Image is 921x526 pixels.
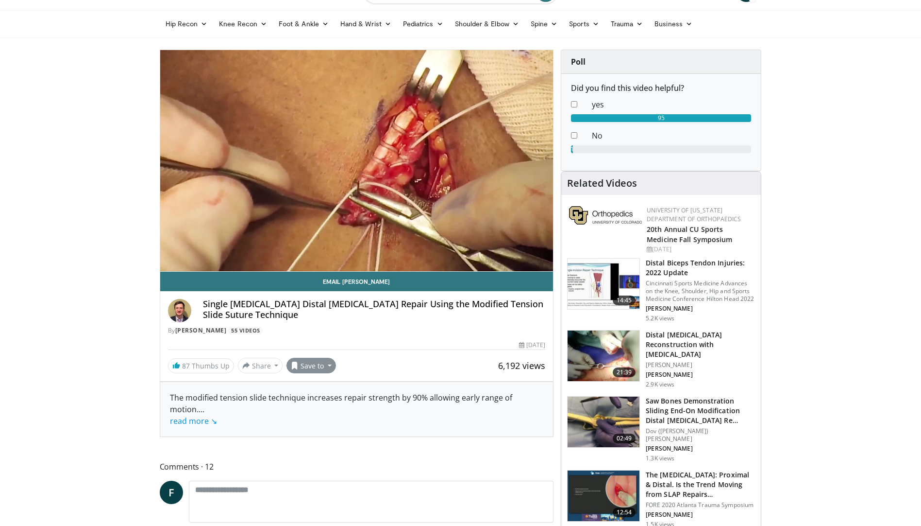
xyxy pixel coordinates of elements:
img: d8860506-b977-4fae-bdd1-4c955288c34d.150x105_q85_crop-smart_upscale.jpg [568,471,639,521]
img: f5001755-e861-42f3-85b9-7bf210160259.150x105_q85_crop-smart_upscale.jpg [568,331,639,381]
dd: yes [585,99,758,110]
div: [DATE] [519,341,545,350]
span: 14:45 [613,296,636,305]
h6: Did you find this video helpful? [571,84,751,93]
p: [PERSON_NAME] [646,445,755,453]
p: FORE 2020 Atlanta Trauma Symposium [646,501,755,509]
h3: Distal [MEDICAL_DATA] Reconstruction with [MEDICAL_DATA] [646,330,755,359]
img: a2020983-6f92-4a1d-bae3-5d0cd9ea0ed7.150x105_q85_crop-smart_upscale.jpg [568,259,639,309]
img: 355603a8-37da-49b6-856f-e00d7e9307d3.png.150x105_q85_autocrop_double_scale_upscale_version-0.2.png [569,206,642,225]
p: Cincinnati Sports Medicine Advances on the Knee, Shoulder, Hip and Sports Medicine Conference Hil... [646,280,755,303]
a: Foot & Ankle [273,14,335,34]
img: 4d015dc4-3aa9-4e23-898b-cb8d386da8ac.150x105_q85_crop-smart_upscale.jpg [568,397,639,447]
span: 87 [182,361,190,370]
a: Sports [563,14,605,34]
span: Comments 12 [160,460,554,473]
p: [PERSON_NAME] [646,361,755,369]
p: 1.3K views [646,455,674,462]
span: 02:49 [613,434,636,443]
a: read more ↘ [170,416,217,426]
a: 14:45 Distal Biceps Tendon Injuries: 2022 Update Cincinnati Sports Medicine Advances on the Knee,... [567,258,755,322]
div: The modified tension slide technique increases repair strength by 90% allowing early range of mot... [170,392,544,427]
img: Avatar [168,299,191,322]
a: Email [PERSON_NAME] [160,272,553,291]
p: [PERSON_NAME] [646,371,755,379]
a: Pediatrics [397,14,449,34]
a: [PERSON_NAME] [175,326,227,334]
a: 87 Thumbs Up [168,358,234,373]
span: ... [170,404,217,426]
h3: The [MEDICAL_DATA]: Proximal & Distal. Is the Trend Moving from SLAP Repairs… [646,470,755,499]
a: 02:49 Saw Bones Demonstration Sliding End-On Modification Distal [MEDICAL_DATA] Re… Dov ([PERSON_... [567,396,755,462]
p: Dov ([PERSON_NAME]) [PERSON_NAME] [646,427,755,443]
h3: Distal Biceps Tendon Injuries: 2022 Update [646,258,755,278]
a: Trauma [605,14,649,34]
a: Spine [525,14,563,34]
p: [PERSON_NAME] [646,305,755,313]
p: [PERSON_NAME] [646,511,755,519]
a: Hand & Wrist [335,14,397,34]
a: Business [649,14,698,34]
button: Save to [286,358,336,373]
a: Knee Recon [213,14,273,34]
a: Shoulder & Elbow [449,14,525,34]
span: 21:39 [613,368,636,377]
div: [DATE] [647,245,753,254]
div: 95 [571,114,751,122]
a: F [160,481,183,504]
a: 55 Videos [228,327,264,335]
h4: Single [MEDICAL_DATA] Distal [MEDICAL_DATA] Repair Using the Modified Tension Slide Suture Technique [203,299,546,320]
a: University of [US_STATE] Department of Orthopaedics [647,206,741,223]
a: 20th Annual CU Sports Medicine Fall Symposium [647,225,732,244]
div: By [168,326,546,335]
span: 6,192 views [498,360,545,371]
a: Hip Recon [160,14,214,34]
h4: Related Videos [567,177,637,189]
p: 2.9K views [646,381,674,388]
dd: No [585,130,758,141]
p: 5.2K views [646,315,674,322]
strong: Poll [571,56,586,67]
span: 12:54 [613,508,636,517]
div: 1 [571,145,573,153]
video-js: Video Player [160,50,553,272]
button: Share [238,358,283,373]
h3: Saw Bones Demonstration Sliding End-On Modification Distal [MEDICAL_DATA] Re… [646,396,755,425]
a: 21:39 Distal [MEDICAL_DATA] Reconstruction with [MEDICAL_DATA] [PERSON_NAME] [PERSON_NAME] 2.9K v... [567,330,755,388]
